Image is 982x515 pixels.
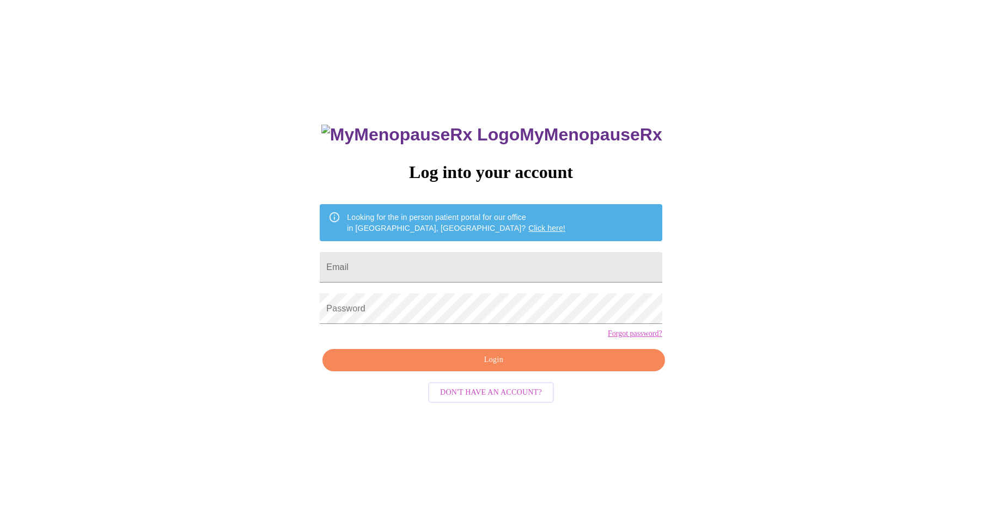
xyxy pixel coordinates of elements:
div: Looking for the in person patient portal for our office in [GEOGRAPHIC_DATA], [GEOGRAPHIC_DATA]? [347,207,565,238]
h3: MyMenopauseRx [321,125,662,145]
h3: Log into your account [320,162,662,182]
a: Forgot password? [608,329,662,338]
button: Login [322,349,664,371]
span: Don't have an account? [440,386,542,400]
button: Don't have an account? [428,382,554,403]
img: MyMenopauseRx Logo [321,125,520,145]
span: Login [335,353,652,367]
a: Don't have an account? [425,387,557,396]
a: Click here! [528,224,565,232]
